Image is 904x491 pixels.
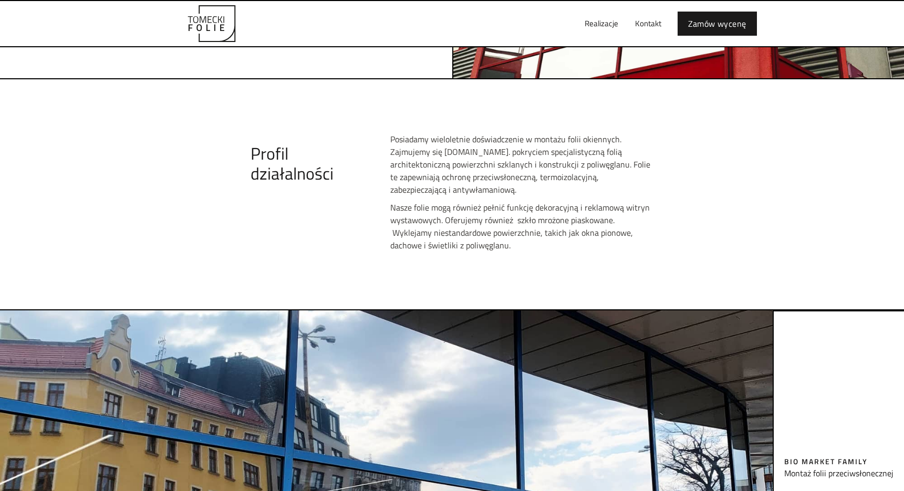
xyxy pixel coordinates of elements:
a: Realizacje [576,7,627,40]
p: Posiadamy wieloletnie doświadczenie w montażu folii okiennych. Zajmujemy się [DOMAIN_NAME]. pokry... [390,133,653,196]
a: Kontakt [627,7,670,40]
h3: Profil działalności [251,143,367,183]
p: Nasze folie mogą również pełnić funkcję dekoracyjną i reklamową witryn wystawowych. Oferujemy rów... [390,201,653,252]
a: Zamów wycenę [678,12,757,36]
